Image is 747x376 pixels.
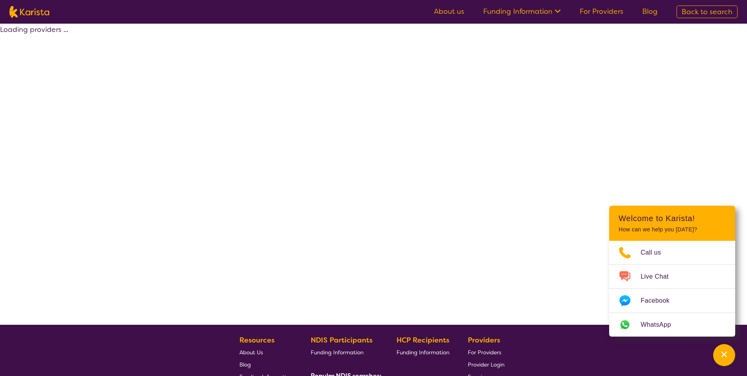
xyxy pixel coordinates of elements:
[682,7,732,17] span: Back to search
[397,349,449,356] span: Funding Information
[609,313,735,337] a: Web link opens in a new tab.
[641,271,678,283] span: Live Chat
[239,335,274,345] b: Resources
[9,6,49,18] img: Karista logo
[609,206,735,337] div: Channel Menu
[619,214,726,223] h2: Welcome to Karista!
[677,6,738,18] a: Back to search
[468,335,500,345] b: Providers
[311,335,373,345] b: NDIS Participants
[468,358,504,370] a: Provider Login
[580,7,623,16] a: For Providers
[713,344,735,366] button: Channel Menu
[609,241,735,337] ul: Choose channel
[642,7,658,16] a: Blog
[311,349,363,356] span: Funding Information
[239,349,263,356] span: About Us
[397,346,449,358] a: Funding Information
[239,361,251,368] span: Blog
[239,346,292,358] a: About Us
[641,319,680,331] span: WhatsApp
[619,226,726,233] p: How can we help you [DATE]?
[641,247,671,259] span: Call us
[311,346,378,358] a: Funding Information
[468,349,501,356] span: For Providers
[397,335,449,345] b: HCP Recipients
[239,358,292,370] a: Blog
[434,7,464,16] a: About us
[483,7,561,16] a: Funding Information
[468,346,504,358] a: For Providers
[641,295,679,307] span: Facebook
[468,361,504,368] span: Provider Login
